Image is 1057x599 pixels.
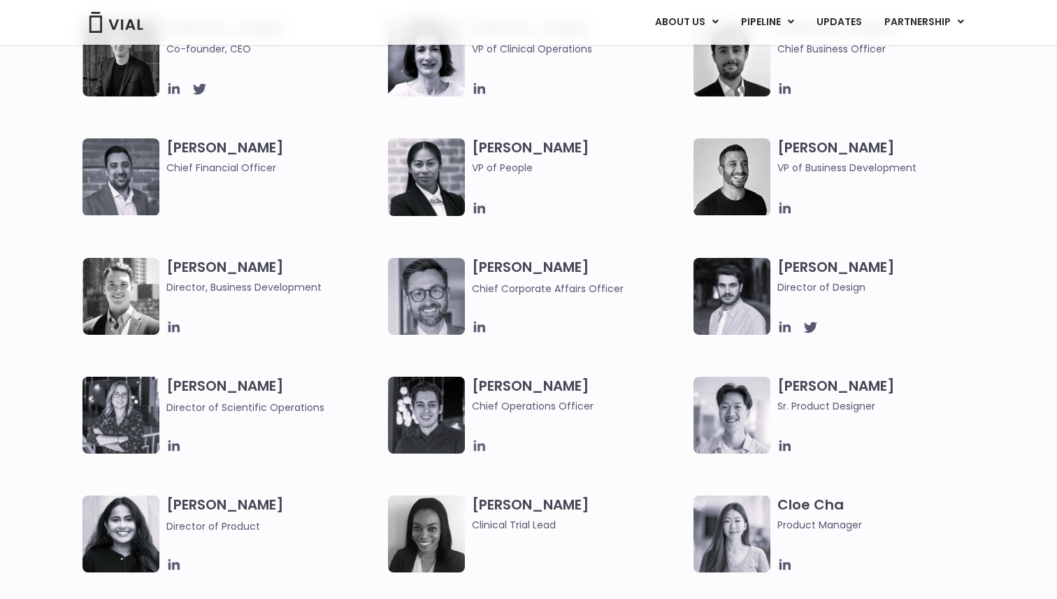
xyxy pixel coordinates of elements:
a: UPDATES [805,10,872,34]
h3: [PERSON_NAME] [777,138,992,175]
h3: [PERSON_NAME] [472,496,686,533]
span: Chief Operations Officer [472,398,686,414]
h3: [PERSON_NAME] [777,377,992,414]
img: Catie [388,138,465,216]
span: Product Manager [777,517,992,533]
span: Director of Scientific Operations [166,400,324,414]
img: Headshot of smiling man named Josh [388,377,465,454]
img: Image of smiling woman named Amy [388,20,465,96]
h3: [PERSON_NAME] [166,377,381,415]
h3: [PERSON_NAME] [472,258,686,296]
img: Brennan [693,377,770,454]
h3: [PERSON_NAME] [166,138,381,175]
img: A black and white photo of a smiling man in a suit at ARVO 2023. [82,258,159,335]
a: ABOUT USMenu Toggle [644,10,729,34]
span: Director of Product [166,519,260,533]
h3: [PERSON_NAME] [472,138,686,196]
img: Paolo-M [388,258,465,335]
img: A black and white photo of a man smiling. [693,138,770,215]
h3: [PERSON_NAME] [472,377,686,414]
img: A black and white photo of a woman smiling. [388,496,465,572]
span: Chief Financial Officer [166,160,381,175]
img: Headshot of smiling man named Samir [82,138,159,215]
span: VP of Business Development [777,160,992,175]
a: PARTNERSHIPMenu Toggle [873,10,975,34]
h3: Cloe Cha [777,496,992,533]
h3: [PERSON_NAME] [166,258,381,295]
img: Vial Logo [88,12,144,33]
span: Director, Business Development [166,280,381,295]
h3: [PERSON_NAME] [777,258,992,295]
span: Chief Corporate Affairs Officer [472,282,624,296]
span: VP of People [472,160,686,175]
span: Sr. Product Designer [777,398,992,414]
span: Director of Design [777,280,992,295]
img: A black and white photo of a man in a suit holding a vial. [693,20,770,96]
img: Headshot of smiling woman named Sarah [82,377,159,454]
span: Clinical Trial Lead [472,517,686,533]
span: Chief Business Officer [777,41,992,57]
img: Cloe [693,496,770,572]
img: Smiling woman named Dhruba [82,496,159,572]
span: VP of Clinical Operations [472,41,686,57]
a: PIPELINEMenu Toggle [730,10,805,34]
h3: [PERSON_NAME] [166,496,381,534]
img: A black and white photo of a man in a suit attending a Summit. [82,20,159,96]
img: Headshot of smiling man named Albert [693,258,770,335]
span: Co-founder, CEO [166,41,381,57]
